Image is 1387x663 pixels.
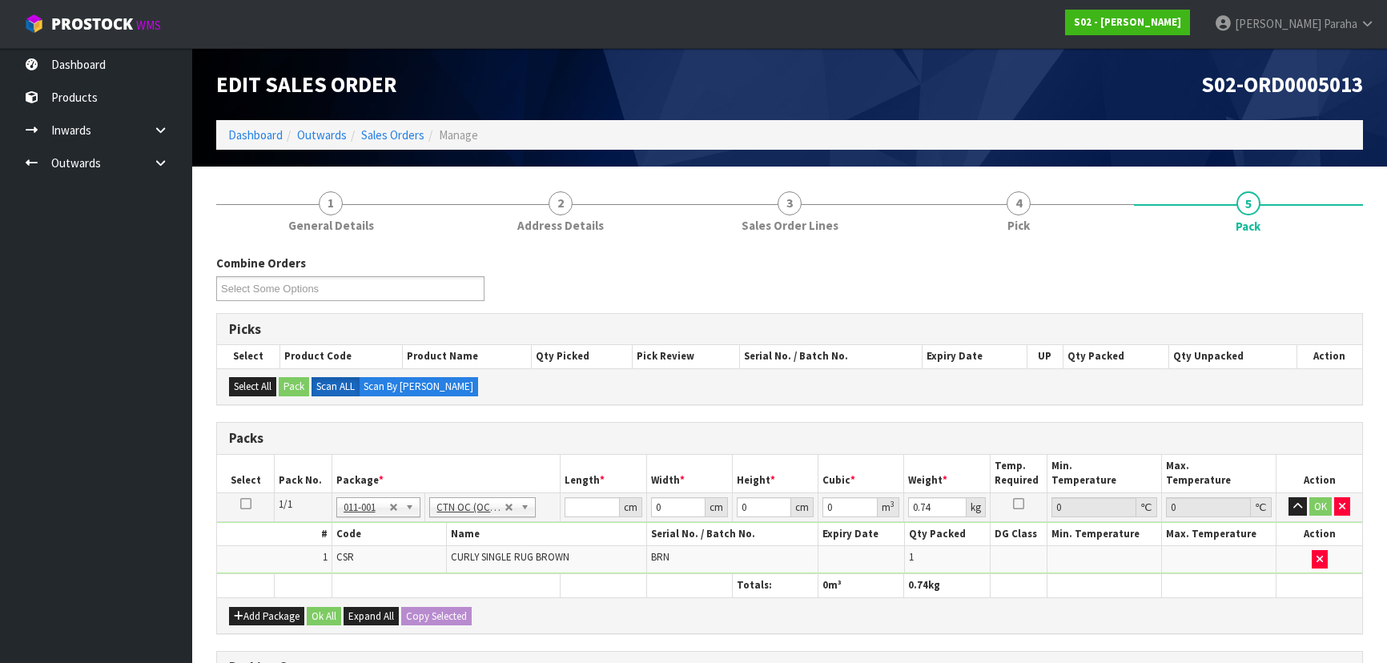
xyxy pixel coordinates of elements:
button: Select All [229,377,276,396]
th: Max. Temperature [1162,455,1276,492]
h3: Picks [229,322,1350,337]
span: 1/1 [279,497,292,511]
div: cm [791,497,814,517]
th: Min. Temperature [1047,455,1162,492]
th: kg [904,574,990,597]
span: Edit Sales Order [216,70,396,98]
th: Length [561,455,646,492]
div: ℃ [1136,497,1157,517]
sup: 3 [890,499,895,509]
span: 3 [778,191,802,215]
button: Expand All [344,607,399,626]
button: Pack [279,377,309,396]
th: Product Code [279,345,402,368]
a: S02 - [PERSON_NAME] [1065,10,1190,35]
div: cm [620,497,642,517]
span: 4 [1007,191,1031,215]
div: kg [967,497,986,517]
span: CURLY SINGLE RUG BROWN [451,550,569,564]
span: 2 [549,191,573,215]
th: Serial No. / Batch No. [740,345,923,368]
span: 5 [1236,191,1260,215]
div: ℃ [1251,497,1272,517]
img: cube-alt.png [24,14,44,34]
span: CSR [336,550,354,564]
a: Outwards [297,127,347,143]
button: Copy Selected [401,607,472,626]
th: Totals: [732,574,818,597]
span: 1 [323,550,328,564]
span: 011-001 [344,498,390,517]
th: Code [332,523,446,546]
th: m³ [818,574,904,597]
th: Serial No. / Batch No. [646,523,818,546]
th: Expiry Date [922,345,1027,368]
th: Select [217,455,275,492]
span: BRN [651,550,669,564]
th: Cubic [818,455,904,492]
button: Add Package [229,607,304,626]
span: [PERSON_NAME] [1235,16,1321,31]
th: Temp. Required [990,455,1047,492]
th: Action [1297,345,1362,368]
th: Action [1276,455,1362,492]
span: ProStock [51,14,133,34]
span: 0.74 [908,578,928,592]
label: Scan ALL [312,377,360,396]
div: cm [706,497,728,517]
span: 0 [822,578,828,592]
th: Qty Unpacked [1169,345,1297,368]
label: Scan By [PERSON_NAME] [359,377,478,396]
th: Qty Packed [1063,345,1168,368]
th: Pick Review [633,345,740,368]
span: Manage [439,127,478,143]
th: Weight [904,455,990,492]
span: CTN OC (OCCASIONAL) [436,498,504,517]
span: Pick [1007,217,1030,234]
th: Product Name [403,345,532,368]
label: Combine Orders [216,255,306,271]
small: WMS [136,18,161,33]
span: 1 [319,191,343,215]
th: Action [1276,523,1362,546]
th: Package [332,455,561,492]
span: 1 [909,550,914,564]
h3: Packs [229,431,1350,446]
th: Name [446,523,646,546]
th: Max. Temperature [1162,523,1276,546]
span: S02-ORD0005013 [1201,70,1363,98]
strong: S02 - [PERSON_NAME] [1074,15,1181,29]
th: Expiry Date [818,523,904,546]
th: Pack No. [275,455,332,492]
div: m [878,497,899,517]
span: Pack [1236,218,1260,235]
span: Address Details [517,217,604,234]
a: Sales Orders [361,127,424,143]
span: Expand All [348,609,394,623]
span: Sales Order Lines [742,217,838,234]
th: Height [732,455,818,492]
button: OK [1309,497,1332,516]
th: Width [646,455,732,492]
a: Dashboard [228,127,283,143]
button: Ok All [307,607,341,626]
th: # [217,523,332,546]
th: UP [1027,345,1063,368]
th: DG Class [990,523,1047,546]
th: Min. Temperature [1047,523,1162,546]
span: General Details [288,217,374,234]
th: Qty Packed [904,523,990,546]
th: Select [217,345,279,368]
th: Qty Picked [532,345,633,368]
span: Paraha [1324,16,1357,31]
